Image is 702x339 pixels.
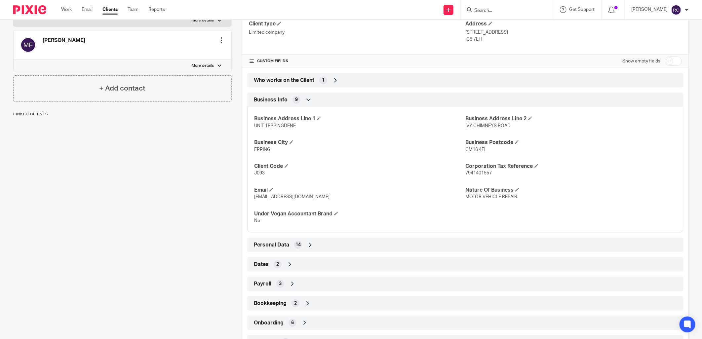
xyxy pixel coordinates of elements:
[254,171,265,175] span: J093
[13,5,46,14] img: Pixie
[465,195,517,199] span: MOTOR VEHICLE REPAIR
[102,6,118,13] a: Clients
[294,300,297,307] span: 2
[465,147,487,152] span: CM16 4EL
[192,63,214,68] p: More details
[295,96,298,103] span: 9
[276,261,279,268] span: 2
[249,58,465,64] h4: CUSTOM FIELDS
[249,29,465,36] p: Limited company
[671,5,682,15] img: svg%3E
[254,281,271,287] span: Payroll
[254,77,314,84] span: Who works on the Client
[254,300,287,307] span: Bookkeeping
[254,195,330,199] span: [EMAIL_ADDRESS][DOMAIN_NAME]
[61,6,72,13] a: Work
[128,6,138,13] a: Team
[43,37,85,44] h4: [PERSON_NAME]
[291,320,294,326] span: 6
[465,20,682,27] h4: Address
[465,187,677,194] h4: Nature Of Business
[465,115,677,122] h4: Business Address Line 2
[254,218,260,223] span: No
[254,261,269,268] span: Dates
[254,187,465,194] h4: Email
[148,6,165,13] a: Reports
[465,29,682,36] p: [STREET_ADDRESS]
[13,112,232,117] p: Linked clients
[322,77,325,84] span: 1
[474,8,533,14] input: Search
[465,36,682,43] p: IG8 7EH
[254,210,465,217] h4: Under Vegan Accountant Brand
[622,58,660,64] label: Show empty fields
[254,124,296,128] span: UNIT 1EPPINGDENE
[99,83,145,94] h4: + Add contact
[20,37,36,53] img: svg%3E
[465,139,677,146] h4: Business Postcode
[254,139,465,146] h4: Business City
[254,96,288,103] span: Business Info
[254,320,284,326] span: Onboarding
[465,171,492,175] span: 7941401557
[82,6,93,13] a: Email
[295,242,301,248] span: 14
[465,163,677,170] h4: Corporation Tax Reference
[465,124,511,128] span: IVY CHIMNEYS ROAD
[254,147,270,152] span: EPPING
[569,7,595,12] span: Get Support
[254,115,465,122] h4: Business Address Line 1
[249,20,465,27] h4: Client type
[254,163,465,170] h4: Client Code
[631,6,668,13] p: [PERSON_NAME]
[279,281,282,287] span: 3
[192,18,214,23] p: More details
[254,242,289,248] span: Personal Data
